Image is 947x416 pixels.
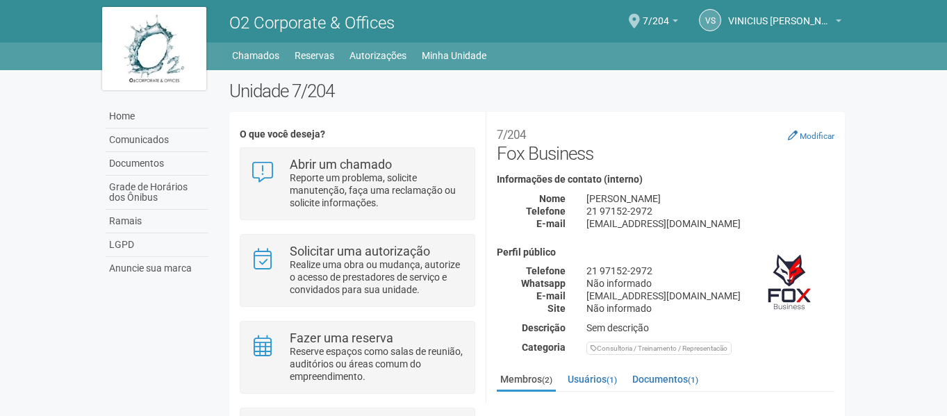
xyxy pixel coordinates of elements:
h4: Perfil público [497,247,834,258]
strong: Whatsapp [521,278,566,289]
div: 21 97152-2972 [576,205,845,217]
a: Documentos(1) [629,369,702,390]
a: Grade de Horários dos Ônibus [106,176,208,210]
h4: Informações de contato (interno) [497,174,834,185]
a: 7/204 [643,17,678,28]
a: Usuários(1) [564,369,620,390]
div: [EMAIL_ADDRESS][DOMAIN_NAME] [576,217,845,230]
a: Chamados [232,46,279,65]
div: [PERSON_NAME] [576,192,845,205]
a: Membros(2) [497,369,556,392]
div: Não informado [576,277,845,290]
h2: Fox Business [497,122,834,164]
a: Fazer uma reserva Reserve espaços como salas de reunião, auditórios ou áreas comum do empreendime... [251,332,464,383]
small: (1) [607,375,617,385]
strong: Telefone [526,265,566,276]
a: Comunicados [106,128,208,152]
a: Autorizações [349,46,406,65]
a: VS [699,9,721,31]
a: Anuncie sua marca [106,257,208,280]
small: Modificar [800,131,834,141]
small: 7/204 [497,128,526,142]
small: (1) [688,375,698,385]
strong: E-mail [536,218,566,229]
p: Reporte um problema, solicite manutenção, faça uma reclamação ou solicite informações. [290,172,464,209]
a: Home [106,105,208,128]
div: 21 97152-2972 [576,265,845,277]
strong: Abrir um chamado [290,157,392,172]
span: O2 Corporate & Offices [229,13,395,33]
div: Não informado [576,302,845,315]
strong: Descrição [522,322,566,333]
a: Ramais [106,210,208,233]
h2: Unidade 7/204 [229,81,846,101]
strong: Fazer uma reserva [290,331,393,345]
a: VINICIUS [PERSON_NAME] [PERSON_NAME] [728,17,841,28]
p: Reserve espaços como salas de reunião, auditórios ou áreas comum do empreendimento. [290,345,464,383]
span: VINICIUS SANTOS DA ROCHA CORREA [728,2,832,26]
img: business.png [755,247,824,317]
a: Modificar [788,130,834,141]
strong: Site [547,303,566,314]
span: 7/204 [643,2,669,26]
a: Minha Unidade [422,46,486,65]
strong: E-mail [536,290,566,301]
img: logo.jpg [102,7,206,90]
a: Solicitar uma autorização Realize uma obra ou mudança, autorize o acesso de prestadores de serviç... [251,245,464,296]
div: [EMAIL_ADDRESS][DOMAIN_NAME] [576,290,845,302]
strong: Categoria [522,342,566,353]
strong: Solicitar uma autorização [290,244,430,258]
a: Documentos [106,152,208,176]
h4: O que você deseja? [240,129,475,140]
strong: Nome [539,193,566,204]
p: Realize uma obra ou mudança, autorize o acesso de prestadores de serviço e convidados para sua un... [290,258,464,296]
strong: Telefone [526,206,566,217]
a: Abrir um chamado Reporte um problema, solicite manutenção, faça uma reclamação ou solicite inform... [251,158,464,209]
a: LGPD [106,233,208,257]
strong: Membros [497,403,834,415]
a: Reservas [295,46,334,65]
div: Sem descrição [576,322,845,334]
small: (2) [542,375,552,385]
div: Consultoria / Treinamento / Representacão [586,342,732,355]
